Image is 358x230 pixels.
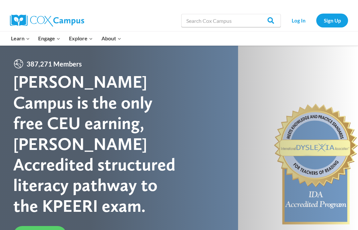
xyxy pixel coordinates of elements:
button: Child menu of Explore [65,31,97,45]
a: Sign Up [316,14,348,27]
button: Child menu of About [97,31,126,45]
button: Child menu of Learn [7,31,34,45]
img: Cox Campus [10,15,84,26]
span: 387,271 Members [24,59,85,69]
a: Log In [284,14,313,27]
nav: Secondary Navigation [284,14,348,27]
button: Child menu of Engage [34,31,65,45]
nav: Primary Navigation [7,31,125,45]
input: Search Cox Campus [181,14,281,27]
div: [PERSON_NAME] Campus is the only free CEU earning, [PERSON_NAME] Accredited structured literacy p... [13,71,179,216]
